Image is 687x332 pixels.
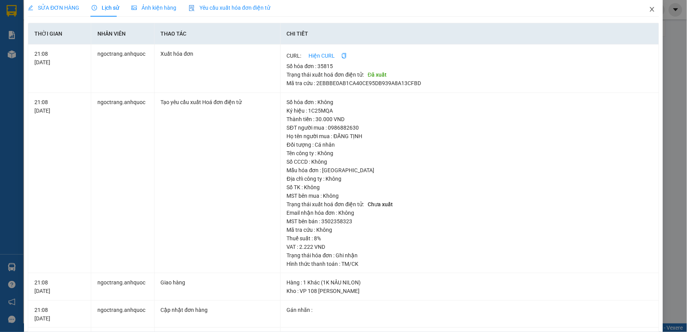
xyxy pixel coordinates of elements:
div: Trạng thái xuất hoá đơn điện tử : [287,200,653,209]
span: clock-circle [92,5,97,10]
div: Trạng thái hóa đơn : Ghi nhận [287,251,653,260]
th: Thao tác [155,23,281,44]
div: SĐT người mua : 0986882630 [287,123,653,132]
th: Nhân viên [91,23,154,44]
div: Tạo yêu cầu xuất Hoá đơn điện tử [161,98,274,106]
div: VAT : 2.222 VND [287,243,653,251]
div: Đối tượng : Cá nhân [287,140,653,149]
span: Ảnh kiện hàng [131,5,176,11]
div: 21:08 [DATE] [34,50,85,67]
div: Số CCCD : Không [287,157,653,166]
div: Gán nhãn : [287,306,653,314]
div: Trạng thái xuất hoá đơn điện tử : [287,70,653,79]
span: copy [341,53,347,58]
span: Hiện CURL [309,51,335,60]
div: Thành tiền : 30.000 VND [287,115,653,123]
div: Mã tra cứu : Không [287,226,653,234]
th: Thời gian [28,23,91,44]
span: edit [28,5,33,10]
div: Tên công ty : Không [287,149,653,157]
button: Hiện CURL [303,50,341,62]
td: ngoctrang.anhquoc [91,93,154,274]
div: 21:08 [DATE] [34,306,85,323]
div: Giao hàng [161,278,274,287]
div: Số TK : Không [287,183,653,192]
div: Email nhận hóa đơn : Không [287,209,653,217]
span: Lịch sử [92,5,119,11]
div: 21:08 [DATE] [34,98,85,115]
td: ngoctrang.anhquoc [91,273,154,301]
span: Đã xuất [365,71,389,79]
th: Chi tiết [281,23,659,44]
div: Kho : VP 108 [PERSON_NAME] [287,287,653,295]
div: Ký hiệu : 1C25MQA [287,106,653,115]
div: Số hóa đơn : 35815 [287,62,653,70]
td: ngoctrang.anhquoc [91,44,154,93]
div: Số hóa đơn : Không [287,98,653,106]
img: icon [189,5,195,11]
div: Họ tên người mua : ĐĂNG TỊNH [287,132,653,140]
div: Hàng : 1 Khác (1K NÂU NILON) [287,278,653,287]
div: 21:08 [DATE] [34,278,85,295]
div: Mã tra cứu : 2EBBBE0AB1CA40CE95DB939A8A13CFBD [287,79,653,87]
div: CURL : [287,50,653,62]
div: Cập nhật đơn hàng [161,306,274,314]
div: MST bên mua : Không [287,192,653,200]
div: Thuế suất : 8% [287,234,653,243]
div: Mẫu hóa đơn : [GEOGRAPHIC_DATA] [287,166,653,175]
div: Xuất hóa đơn [161,50,274,58]
div: MST bên bán : 3502358323 [287,217,653,226]
div: Hình thức thanh toán : TM/CK [287,260,653,268]
span: SỬA ĐƠN HÀNG [28,5,79,11]
span: close [649,6,655,12]
span: Yêu cầu xuất hóa đơn điện tử [189,5,270,11]
div: Địa chỉ công ty : Không [287,175,653,183]
span: Chưa xuất [365,200,395,208]
td: ngoctrang.anhquoc [91,301,154,328]
span: picture [131,5,137,10]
